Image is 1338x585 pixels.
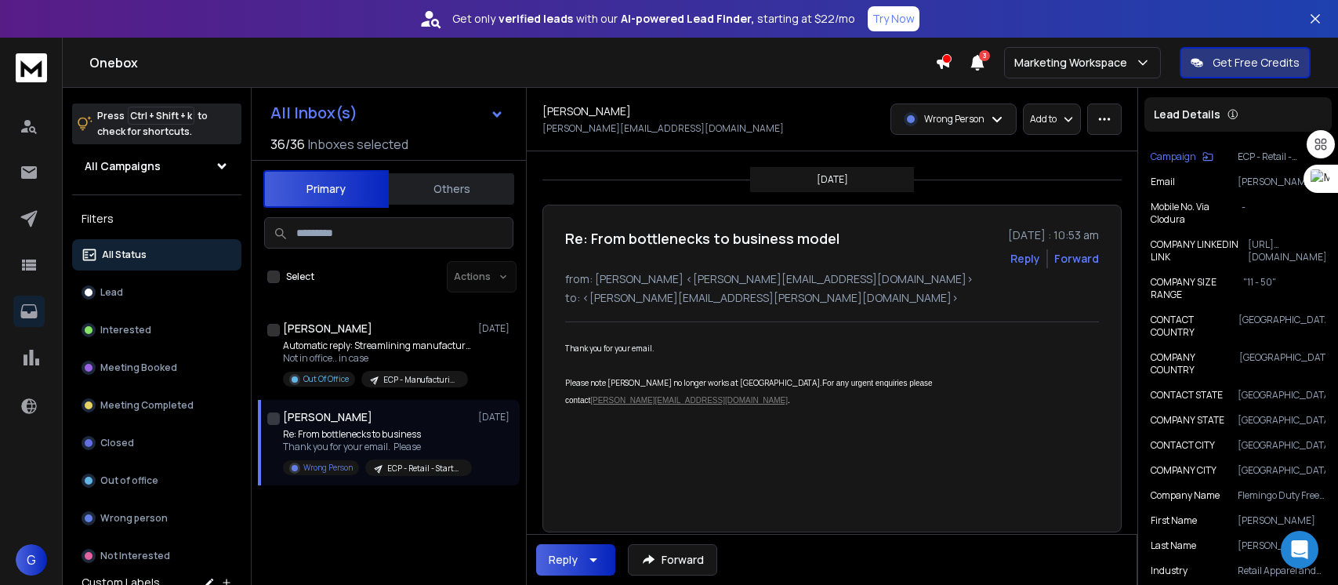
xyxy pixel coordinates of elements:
p: Lead [100,286,123,299]
button: Others [389,172,514,206]
span: 36 / 36 [270,135,305,154]
h3: Filters [72,208,241,230]
h1: All Campaigns [85,158,161,174]
p: CONTACT COUNTRY [1151,314,1238,339]
button: Try Now [868,6,919,31]
button: Interested [72,314,241,346]
p: [GEOGRAPHIC_DATA] [1238,314,1325,339]
h1: Re: From bottlenecks to business model [565,227,839,249]
div: Forward [1054,251,1099,267]
span: . [788,396,790,405]
h1: Onebox [89,53,935,72]
button: Get Free Credits [1180,47,1311,78]
p: Press to check for shortcuts. [97,108,208,140]
button: Out of office [72,465,241,496]
button: Closed [72,427,241,459]
button: Forward [628,544,717,576]
button: Wrong person [72,503,241,534]
div: Open Intercom Messenger [1281,531,1318,569]
label: Select [286,271,314,283]
strong: AI-powered Lead Finder, [621,11,754,27]
button: Lead [72,277,241,308]
p: Campaign [1151,151,1196,163]
p: [PERSON_NAME] [1238,514,1325,527]
button: Reply [536,544,615,576]
p: Add to [1030,113,1057,125]
p: Not Interested [100,550,170,562]
p: Get only with our starting at $22/mo [452,11,855,27]
p: [GEOGRAPHIC_DATA] [1239,351,1325,376]
button: Not Interested [72,540,241,572]
strong: verified leads [499,11,573,27]
p: Flemingo Duty Free Shop Pvt. Ltd [1238,489,1325,502]
p: Company Name [1151,489,1220,502]
p: COMPANY COUNTRY [1151,351,1239,376]
p: [GEOGRAPHIC_DATA] [1238,439,1325,452]
p: Last Name [1151,540,1196,552]
p: [PERSON_NAME][EMAIL_ADDRESS][DOMAIN_NAME] [1238,176,1325,188]
p: from: [PERSON_NAME] <[PERSON_NAME][EMAIL_ADDRESS][DOMAIN_NAME]> [565,271,1099,287]
a: [PERSON_NAME][EMAIL_ADDRESS][DOMAIN_NAME] [590,396,788,405]
p: [DATE] [478,411,513,423]
button: All Inbox(s) [258,97,517,129]
img: logo [16,53,47,82]
h1: [PERSON_NAME] [283,321,372,336]
h1: All Inbox(s) [270,105,357,121]
p: [GEOGRAPHIC_DATA] [1238,414,1325,427]
div: Reply [549,552,578,568]
p: Thank you for your email. Please [283,441,471,453]
button: G [16,544,47,576]
p: [DATE] : 10:53 am [1008,227,1099,243]
p: First Name [1151,514,1197,527]
p: Wrong Person [924,113,984,125]
p: Email [1151,176,1175,188]
p: Meeting Completed [100,399,194,412]
p: Lead Details [1154,107,1220,122]
button: Meeting Booked [72,352,241,383]
span: Ctrl + Shift + k [128,107,194,125]
p: Re: From bottlenecks to business [283,428,471,441]
button: All Status [72,239,241,271]
p: Automatic reply: Streamlining manufacturing workflows [283,340,471,352]
p: CONTACT STATE [1151,389,1223,402]
button: All Campaigns [72,151,241,182]
span: 3 [979,50,990,61]
p: [DATE] [478,322,513,335]
p: "11 - 50" [1243,276,1325,301]
h1: [PERSON_NAME] [542,104,631,119]
button: Meeting Completed [72,390,241,421]
p: Wrong Person [303,462,353,474]
p: Marketing Workspace [1014,55,1133,71]
p: Out Of Office [303,373,349,385]
h1: [PERSON_NAME] [283,409,372,425]
p: ECP - Retail - Startup | [PERSON_NAME] [1238,151,1325,163]
p: CONTACT CITY [1151,439,1215,452]
p: Wrong person [100,512,168,525]
button: Reply [1010,251,1040,267]
p: Get Free Credits [1213,55,1300,71]
p: [URL][DOMAIN_NAME][PERSON_NAME] [1248,238,1326,263]
p: Mobile No. Via Clodura [1151,201,1242,226]
p: Not in office.. in case [283,352,471,365]
p: [PERSON_NAME] [1238,540,1325,552]
h3: Inboxes selected [308,135,408,154]
p: Meeting Booked [100,362,177,374]
p: [GEOGRAPHIC_DATA] [1238,389,1325,402]
p: COMPANY STATE [1151,414,1224,427]
p: - [1242,201,1325,226]
p: All Status [102,249,147,261]
p: to: <[PERSON_NAME][EMAIL_ADDRESS][PERSON_NAME][DOMAIN_NAME]> [565,290,1099,306]
p: [DATE] [817,173,848,186]
p: COMPANY SIZE RANGE [1151,276,1243,301]
button: Primary [263,170,389,208]
p: Try Now [872,11,915,27]
p: ECP - Manufacturing - Enterprise | [PERSON_NAME] [383,374,459,386]
p: [GEOGRAPHIC_DATA] [1238,464,1325,477]
button: Campaign [1151,151,1213,163]
p: Interested [100,324,151,336]
p: COMPANY LINKEDIN LINK [1151,238,1248,263]
font: Please note [PERSON_NAME] no longer works at [GEOGRAPHIC_DATA]. [565,377,934,405]
p: industry [1151,565,1188,577]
